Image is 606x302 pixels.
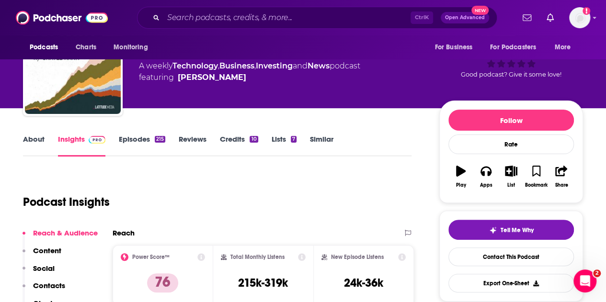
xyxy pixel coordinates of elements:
[480,182,492,188] div: Apps
[448,247,574,266] a: Contact This Podcast
[569,7,590,28] button: Show profile menu
[291,136,297,143] div: 7
[23,195,110,209] h1: Podcast Insights
[441,12,489,23] button: Open AdvancedNew
[256,61,293,70] a: Investing
[434,41,472,54] span: For Business
[448,220,574,240] button: tell me why sparkleTell Me Why
[58,134,105,157] a: InsightsPodchaser Pro
[23,38,70,56] button: open menu
[499,159,524,194] button: List
[218,61,219,70] span: ,
[573,269,596,292] iframe: Intercom live chat
[23,134,45,157] a: About
[543,10,558,26] a: Show notifications dropdown
[310,134,333,157] a: Similar
[163,10,411,25] input: Search podcasts, credits, & more...
[549,159,574,194] button: Share
[473,159,498,194] button: Apps
[555,41,571,54] span: More
[25,18,121,114] img: Catalyst with Shayle Kann
[238,276,288,290] h3: 215k-319k
[456,182,466,188] div: Play
[525,182,548,188] div: Bookmark
[411,11,433,24] span: Ctrl K
[583,7,590,15] svg: Add a profile image
[119,134,165,157] a: Episodes215
[308,61,330,70] a: News
[23,281,65,299] button: Contacts
[132,254,170,260] h2: Power Score™
[178,72,246,83] a: Shayle Kann
[272,134,297,157] a: Lists7
[331,254,384,260] h2: New Episode Listens
[489,226,497,234] img: tell me why sparkle
[344,276,383,290] h3: 24k-36k
[76,41,96,54] span: Charts
[471,6,489,15] span: New
[448,274,574,292] button: Export One-Sheet
[89,136,105,144] img: Podchaser Pro
[33,246,61,255] p: Content
[219,61,254,70] a: Business
[220,134,258,157] a: Credits10
[448,110,574,131] button: Follow
[114,41,148,54] span: Monitoring
[172,61,218,70] a: Technology
[484,38,550,56] button: open menu
[293,61,308,70] span: and
[254,61,256,70] span: ,
[448,134,574,154] div: Rate
[69,38,102,56] a: Charts
[139,72,360,83] span: featuring
[428,38,484,56] button: open menu
[23,228,98,246] button: Reach & Audience
[519,10,535,26] a: Show notifications dropdown
[179,134,206,157] a: Reviews
[593,269,601,277] span: 2
[33,264,55,273] p: Social
[16,9,108,27] img: Podchaser - Follow, Share and Rate Podcasts
[461,71,561,78] span: Good podcast? Give it some love!
[30,41,58,54] span: Podcasts
[137,7,497,29] div: Search podcasts, credits, & more...
[23,264,55,281] button: Social
[507,182,515,188] div: List
[139,60,360,83] div: A weekly podcast
[555,182,568,188] div: Share
[524,159,549,194] button: Bookmark
[250,136,258,143] div: 10
[147,273,178,292] p: 76
[448,159,473,194] button: Play
[501,226,534,234] span: Tell Me Why
[33,281,65,290] p: Contacts
[107,38,160,56] button: open menu
[569,7,590,28] span: Logged in as cgiron
[230,254,285,260] h2: Total Monthly Listens
[569,7,590,28] img: User Profile
[548,38,583,56] button: open menu
[33,228,98,237] p: Reach & Audience
[155,136,165,143] div: 215
[445,15,485,20] span: Open Advanced
[113,228,135,237] h2: Reach
[490,41,536,54] span: For Podcasters
[23,246,61,264] button: Content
